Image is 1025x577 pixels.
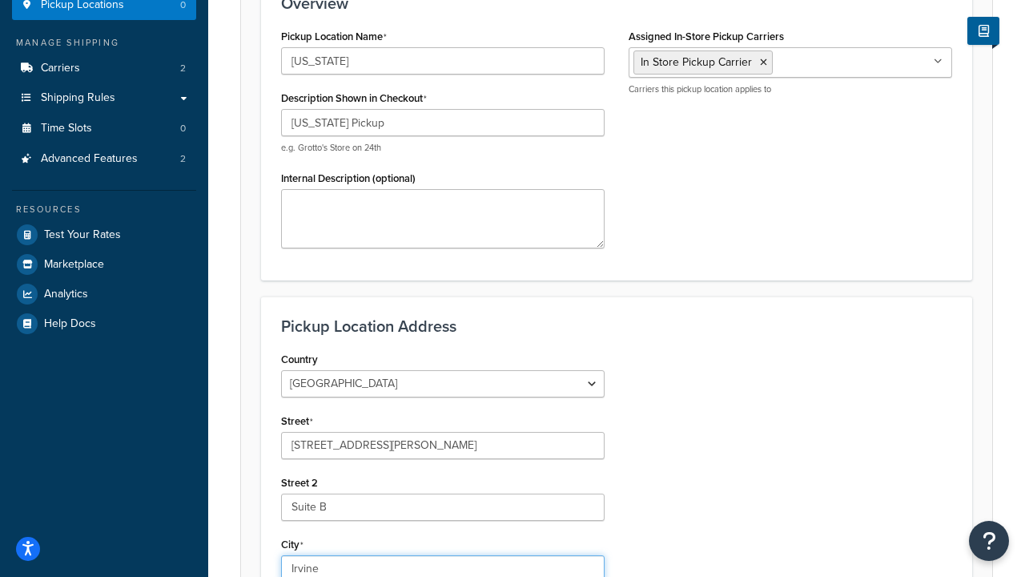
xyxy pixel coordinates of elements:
[44,258,104,272] span: Marketplace
[180,122,186,135] span: 0
[41,62,80,75] span: Carriers
[281,92,427,105] label: Description Shown in Checkout
[281,30,387,43] label: Pickup Location Name
[12,250,196,279] a: Marketplace
[12,83,196,113] a: Shipping Rules
[44,317,96,331] span: Help Docs
[41,122,92,135] span: Time Slots
[967,17,999,45] button: Show Help Docs
[41,91,115,105] span: Shipping Rules
[41,152,138,166] span: Advanced Features
[12,280,196,309] a: Analytics
[180,152,186,166] span: 2
[969,521,1009,561] button: Open Resource Center
[12,36,196,50] div: Manage Shipping
[44,288,88,301] span: Analytics
[12,114,196,143] a: Time Slots0
[12,54,196,83] a: Carriers2
[12,203,196,216] div: Resources
[629,83,952,95] p: Carriers this pickup location applies to
[281,353,318,365] label: Country
[12,309,196,338] a: Help Docs
[281,477,318,489] label: Street 2
[629,30,784,42] label: Assigned In-Store Pickup Carriers
[12,144,196,174] li: Advanced Features
[12,114,196,143] li: Time Slots
[281,415,313,428] label: Street
[281,317,952,335] h3: Pickup Location Address
[180,62,186,75] span: 2
[281,539,303,551] label: City
[12,144,196,174] a: Advanced Features2
[12,220,196,249] a: Test Your Rates
[641,54,752,71] span: In Store Pickup Carrier
[12,54,196,83] li: Carriers
[44,228,121,242] span: Test Your Rates
[281,142,605,154] p: e.g. Grotto's Store on 24th
[281,172,416,184] label: Internal Description (optional)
